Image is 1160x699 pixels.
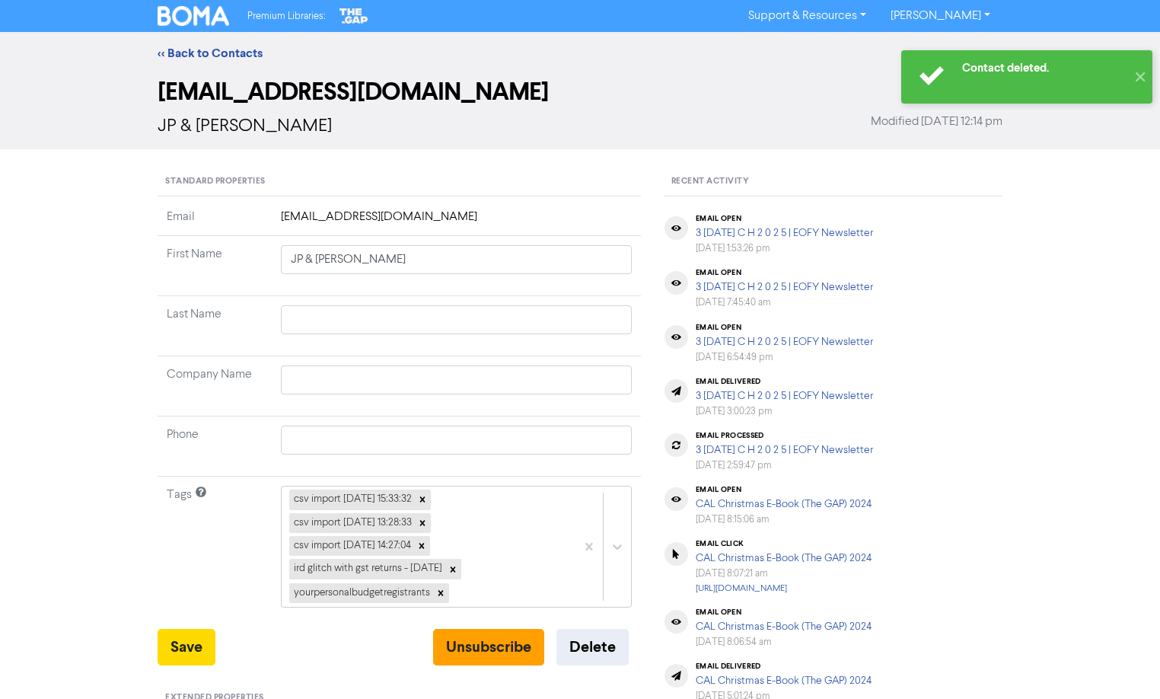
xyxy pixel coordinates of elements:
span: Modified [DATE] 12:14 pm [871,113,1002,131]
div: email open [696,214,874,223]
div: email open [696,608,872,617]
div: [DATE] 8:15:06 am [696,512,872,527]
a: [URL][DOMAIN_NAME] [696,584,787,593]
div: [DATE] 1:53:26 pm [696,241,874,256]
h2: [EMAIL_ADDRESS][DOMAIN_NAME] [158,78,1002,107]
div: Contact deleted. [962,60,1126,76]
td: Email [158,208,272,236]
div: email delivered [696,377,874,386]
div: email click [696,539,872,548]
td: Tags [158,477,272,629]
div: [DATE] 7:45:40 am [696,295,874,310]
div: email open [696,485,872,494]
div: [DATE] 8:06:54 am [696,635,872,650]
a: CAL Christmas E-Book (The GAP) 2024 [696,621,872,632]
div: csv import [DATE] 13:28:33 [289,513,414,533]
div: Standard Properties [158,168,641,196]
div: [DATE] 2:59:47 pm [696,458,874,473]
button: Delete [556,629,629,665]
a: 3 [DATE] C H 2 0 2 5 | EOFY Newsletter [696,391,874,401]
button: Unsubscribe [433,629,544,665]
a: << Back to Contacts [158,46,263,61]
a: CAL Christmas E-Book (The GAP) 2024 [696,499,872,509]
div: email open [696,323,874,332]
span: JP & [PERSON_NAME] [158,117,332,136]
button: Save [158,629,215,665]
td: [EMAIL_ADDRESS][DOMAIN_NAME] [272,208,641,236]
img: The Gap [337,6,371,26]
div: [DATE] 6:54:49 pm [696,350,874,365]
a: 3 [DATE] C H 2 0 2 5 | EOFY Newsletter [696,282,874,292]
a: CAL Christmas E-Book (The GAP) 2024 [696,675,872,686]
a: [PERSON_NAME] [878,4,1002,28]
div: [DATE] 3:00:23 pm [696,404,874,419]
td: Last Name [158,296,272,356]
td: First Name [158,236,272,296]
iframe: Chat Widget [1084,626,1160,699]
div: yourpersonalbudgetregistrants [289,583,432,603]
span: Premium Libraries: [247,11,325,21]
div: ird glitch with gst returns - [DATE] [289,559,445,579]
div: csv import [DATE] 15:33:32 [289,490,414,509]
div: email delivered [696,662,872,671]
div: email processed [696,431,874,440]
div: csv import [DATE] 14:27:04 [289,536,413,556]
div: [DATE] 8:07:21 am [696,567,872,581]
div: Recent Activity [664,168,1002,196]
td: Company Name [158,356,272,417]
div: email open [696,268,874,277]
a: CAL Christmas E-Book (The GAP) 2024 [696,553,872,563]
a: Support & Resources [736,4,878,28]
img: BOMA Logo [158,6,229,26]
a: 3 [DATE] C H 2 0 2 5 | EOFY Newsletter [696,228,874,238]
a: 3 [DATE] C H 2 0 2 5 | EOFY Newsletter [696,337,874,347]
td: Phone [158,417,272,477]
a: 3 [DATE] C H 2 0 2 5 | EOFY Newsletter [696,445,874,455]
